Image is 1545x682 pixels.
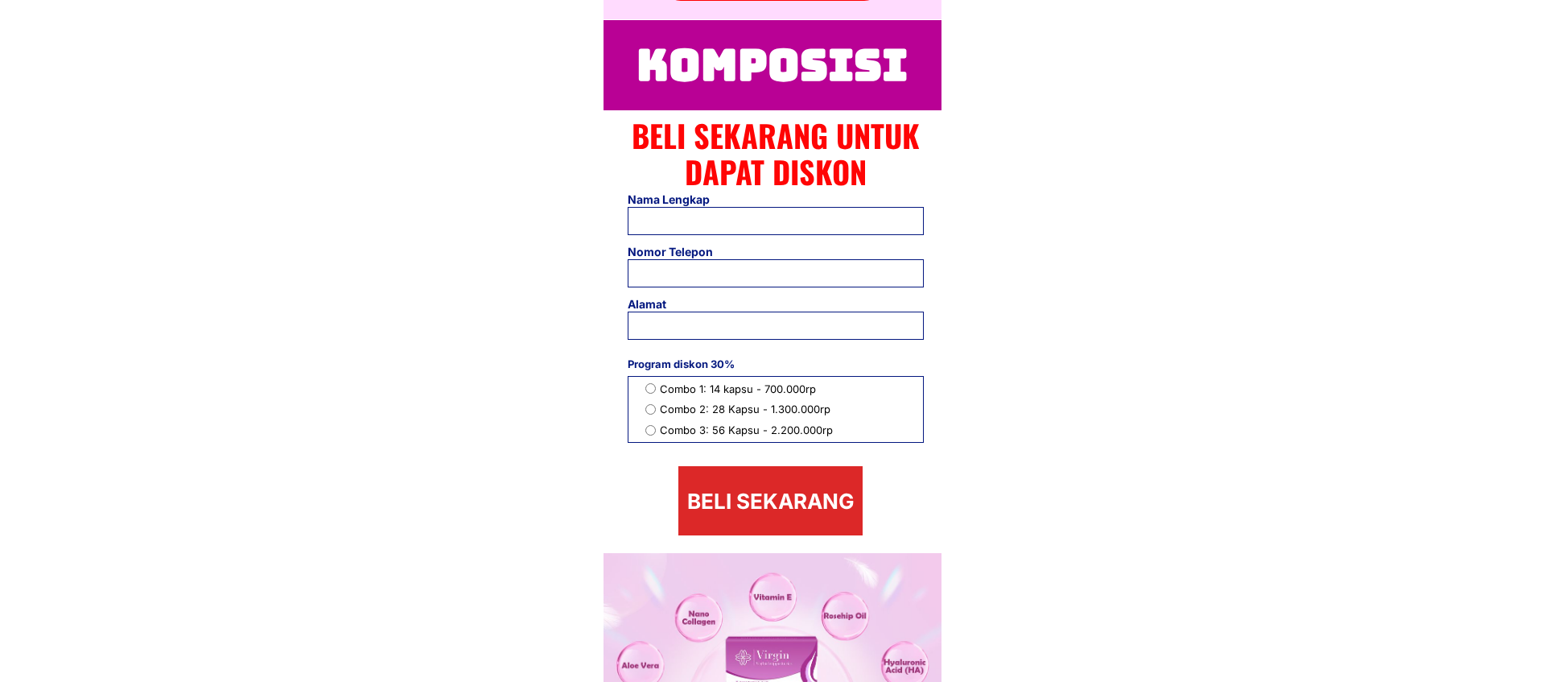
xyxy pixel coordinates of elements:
[628,356,924,373] p: Program diskon 30%
[660,401,833,418] span: Combo 2: 28 Kapsu - 1.300.000rp
[628,296,999,313] p: Alamat
[628,191,805,209] p: Nama Lengkap
[660,422,833,439] span: Combo 3: 56 Kapsu - 2.200.000rp
[628,243,805,261] p: Nomor Telepon
[628,31,917,100] h3: Komposisi
[631,118,920,191] h3: Beli Sekarang untuk Dapat Diskon
[660,381,833,398] span: Combo 1: 14 kapsu - 700.000rp
[678,466,863,535] p: Beli sekarang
